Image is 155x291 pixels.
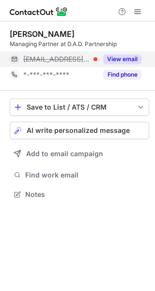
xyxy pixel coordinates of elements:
button: save-profile-one-click [10,98,149,116]
button: AI write personalized message [10,122,149,139]
span: Find work email [25,171,145,179]
div: Managing Partner at D.A.D. Partnership [10,40,149,48]
img: ContactOut v5.3.10 [10,6,68,17]
button: Find work email [10,168,149,182]
button: Notes [10,188,149,201]
button: Add to email campaign [10,145,149,162]
span: AI write personalized message [27,127,130,134]
button: Reveal Button [103,70,141,80]
span: Notes [25,190,145,199]
span: Add to email campaign [26,150,103,158]
div: Save to List / ATS / CRM [27,103,132,111]
span: [EMAIL_ADDRESS][DOMAIN_NAME] [23,55,90,64]
button: Reveal Button [103,54,141,64]
div: [PERSON_NAME] [10,29,75,39]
